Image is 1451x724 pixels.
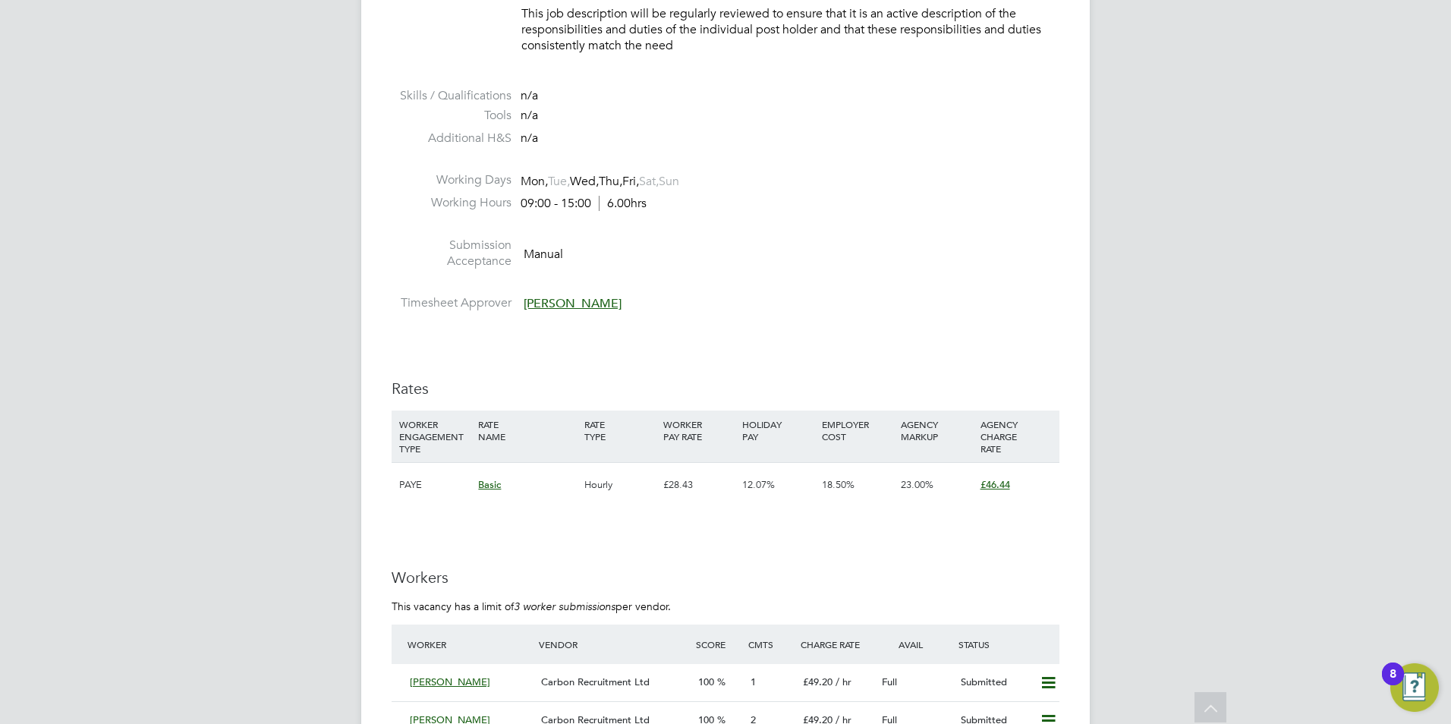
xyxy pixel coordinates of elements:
span: Thu, [599,174,622,189]
div: Charge Rate [797,631,876,658]
div: Status [955,631,1059,658]
div: 09:00 - 15:00 [521,196,647,212]
span: Wed, [570,174,599,189]
span: n/a [521,131,538,146]
label: Submission Acceptance [392,238,511,269]
p: This job description will be regularly reviewed to ensure that it is an active description of the... [521,6,1059,53]
span: Basic [478,478,501,491]
span: 12.07% [742,478,775,491]
span: 100 [698,675,714,688]
button: Open Resource Center, 8 new notifications [1390,663,1439,712]
span: 23.00% [901,478,933,491]
h3: Workers [392,568,1059,587]
span: [PERSON_NAME] [410,675,490,688]
div: £28.43 [659,463,738,507]
span: Fri, [622,174,639,189]
label: Additional H&S [392,131,511,146]
label: Skills / Qualifications [392,88,511,104]
span: Sun [659,174,679,189]
label: Tools [392,108,511,124]
div: AGENCY MARKUP [897,411,976,450]
div: RATE NAME [474,411,580,450]
p: This vacancy has a limit of per vendor. [392,600,1059,613]
span: Mon, [521,174,548,189]
span: 6.00hrs [599,196,647,211]
label: Working Hours [392,195,511,211]
span: Carbon Recruitment Ltd [541,675,650,688]
div: Submitted [955,670,1034,695]
span: £46.44 [980,478,1010,491]
div: WORKER PAY RATE [659,411,738,450]
span: Manual [524,246,563,261]
div: AGENCY CHARGE RATE [977,411,1056,462]
div: Worker [404,631,535,658]
span: [PERSON_NAME] [524,296,622,311]
span: 18.50% [822,478,855,491]
span: £49.20 [803,675,833,688]
div: Hourly [581,463,659,507]
div: Cmts [744,631,797,658]
div: EMPLOYER COST [818,411,897,450]
span: n/a [521,88,538,103]
span: / hr [836,675,851,688]
div: WORKER ENGAGEMENT TYPE [395,411,474,462]
label: Working Days [392,172,511,188]
span: Tue, [548,174,570,189]
div: Score [692,631,744,658]
em: 3 worker submissions [514,600,615,613]
div: RATE TYPE [581,411,659,450]
div: Avail [876,631,955,658]
span: Sat, [639,174,659,189]
span: Full [882,675,897,688]
label: Timesheet Approver [392,295,511,311]
div: PAYE [395,463,474,507]
span: 1 [751,675,756,688]
div: 8 [1390,674,1396,694]
div: Vendor [535,631,692,658]
span: n/a [521,108,538,123]
div: HOLIDAY PAY [738,411,817,450]
h3: Rates [392,379,1059,398]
